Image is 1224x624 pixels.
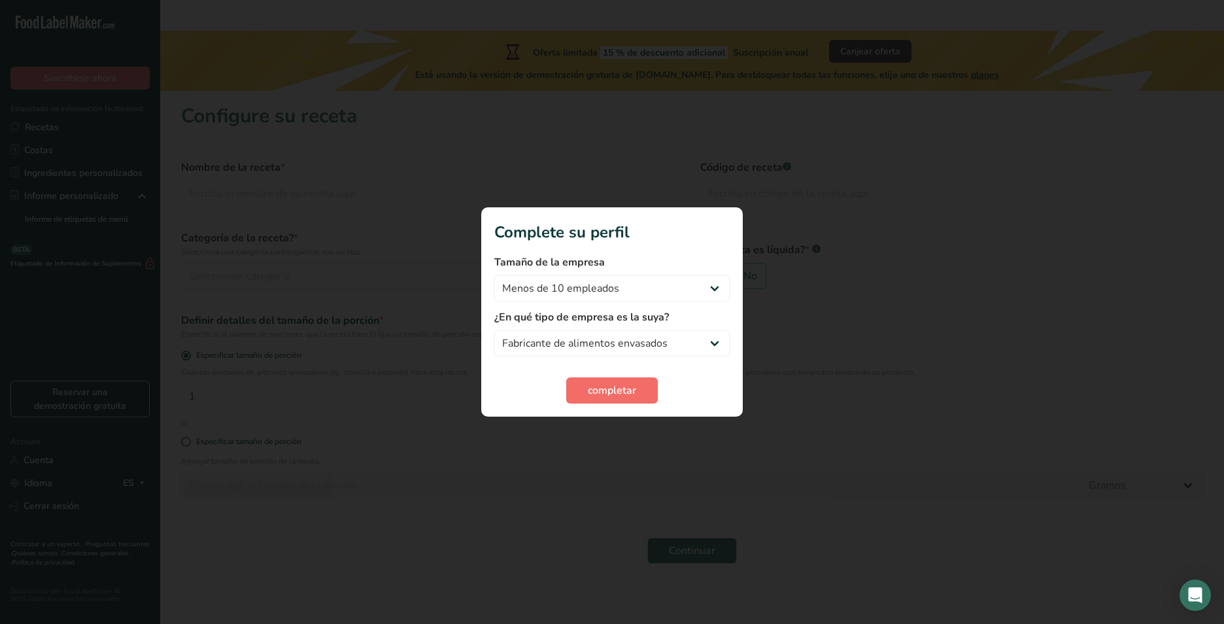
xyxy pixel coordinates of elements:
[494,254,730,270] label: Tamaño de la empresa
[1180,580,1211,611] div: Open Intercom Messenger
[566,377,658,404] button: completar
[494,309,730,325] label: ¿En qué tipo de empresa es la suya?
[494,220,730,244] h1: Complete su perfil
[588,383,636,398] span: completar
